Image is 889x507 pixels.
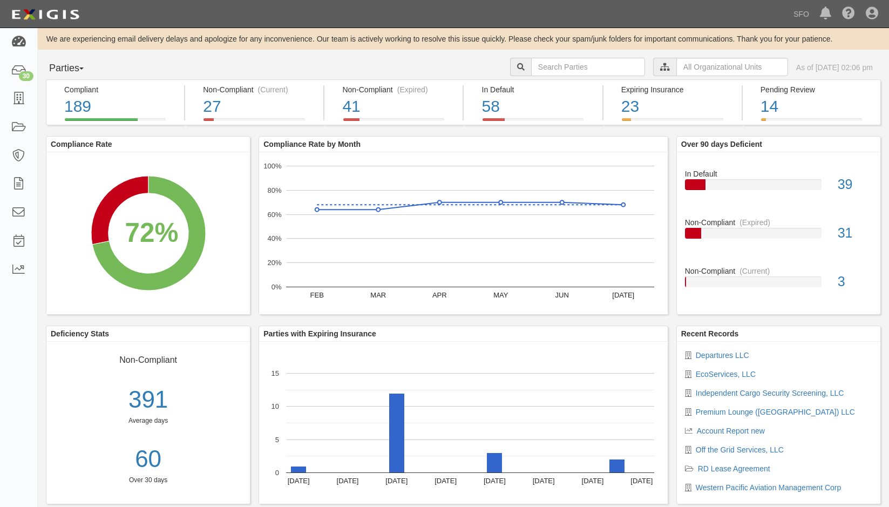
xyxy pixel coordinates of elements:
[386,477,408,485] text: [DATE]
[64,95,176,118] div: 189
[493,291,508,299] text: MAY
[264,162,282,170] text: 100%
[259,342,668,504] svg: A chart.
[696,351,749,360] a: Departures LLC
[631,477,653,485] text: [DATE]
[482,84,594,95] div: In Default
[46,476,250,485] div: Over 30 days
[677,266,880,276] div: Non-Compliant
[761,95,872,118] div: 14
[533,477,555,485] text: [DATE]
[435,477,457,485] text: [DATE]
[46,58,127,79] button: Parties
[185,118,323,127] a: Non-Compliant(Current)27
[64,84,176,95] div: Compliant
[482,95,594,118] div: 58
[275,469,279,477] text: 0
[324,118,463,127] a: Non-Compliant(Expired)41
[268,210,282,218] text: 60%
[51,140,112,148] b: Compliance Rate
[8,5,83,24] img: logo-5460c22ac91f19d4615b14bd174203de0afe785f0fc80cf4dbbc73dc1793850b.png
[830,224,880,243] div: 31
[739,217,770,228] div: (Expired)
[38,33,889,44] div: We are experiencing email delivery delays and apologize for any inconvenience. Our team is active...
[621,84,734,95] div: Expiring Insurance
[696,408,855,416] a: Premium Lounge ([GEOGRAPHIC_DATA]) LLC
[19,71,33,81] div: 30
[676,58,788,76] input: All Organizational Units
[743,118,881,127] a: Pending Review14
[55,350,242,367] div: Non-Compliant
[272,369,279,377] text: 15
[582,477,604,485] text: [DATE]
[268,259,282,267] text: 20%
[310,291,324,299] text: FEB
[125,213,179,252] div: 72%
[685,217,872,266] a: Non-Compliant(Expired)31
[46,118,184,127] a: Compliant189
[464,118,602,127] a: In Default58
[46,383,250,417] div: 391
[268,234,282,242] text: 40%
[288,477,310,485] text: [DATE]
[258,84,288,95] div: (Current)
[342,84,454,95] div: Non-Compliant (Expired)
[46,416,250,425] div: Average days
[46,152,250,314] svg: A chart.
[685,266,872,298] a: Non-Compliant(Current)3
[621,95,734,118] div: 23
[696,445,784,454] a: Off the Grid Services, LLC
[830,272,880,292] div: 3
[272,283,282,291] text: 0%
[603,118,742,127] a: Expiring Insurance23
[677,217,880,228] div: Non-Compliant
[685,160,872,217] a: In Default39
[697,427,765,435] a: Account Report new
[761,84,872,95] div: Pending Review
[531,58,645,76] input: Search Parties
[432,291,447,299] text: APR
[796,62,873,73] div: As of [DATE] 02:06 pm
[337,477,359,485] text: [DATE]
[263,329,376,338] b: Parties with Expiring Insurance
[830,175,880,194] div: 39
[842,8,855,21] i: Help Center - Complianz
[203,84,315,95] div: Non-Compliant (Current)
[681,140,762,148] b: Over 90 days Deficient
[259,152,668,314] svg: A chart.
[263,140,361,148] b: Compliance Rate by Month
[275,435,279,443] text: 5
[696,389,844,397] a: Independent Cargo Security Screening, LLC
[739,266,770,276] div: (Current)
[203,95,315,118] div: 27
[371,291,386,299] text: MAR
[696,483,842,492] a: Western Pacific Aviation Management Corp
[555,291,569,299] text: JUN
[46,442,250,476] a: 60
[397,84,428,95] div: (Expired)
[677,160,880,179] div: In Default
[51,329,109,338] b: Deficiency Stats
[484,477,506,485] text: [DATE]
[342,95,454,118] div: 41
[613,291,635,299] text: [DATE]
[681,329,739,338] b: Recent Records
[268,186,282,194] text: 80%
[272,402,279,410] text: 10
[698,464,770,473] a: RD Lease Agreement
[788,3,815,25] a: SFO
[696,370,756,378] a: EcoServices, LLC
